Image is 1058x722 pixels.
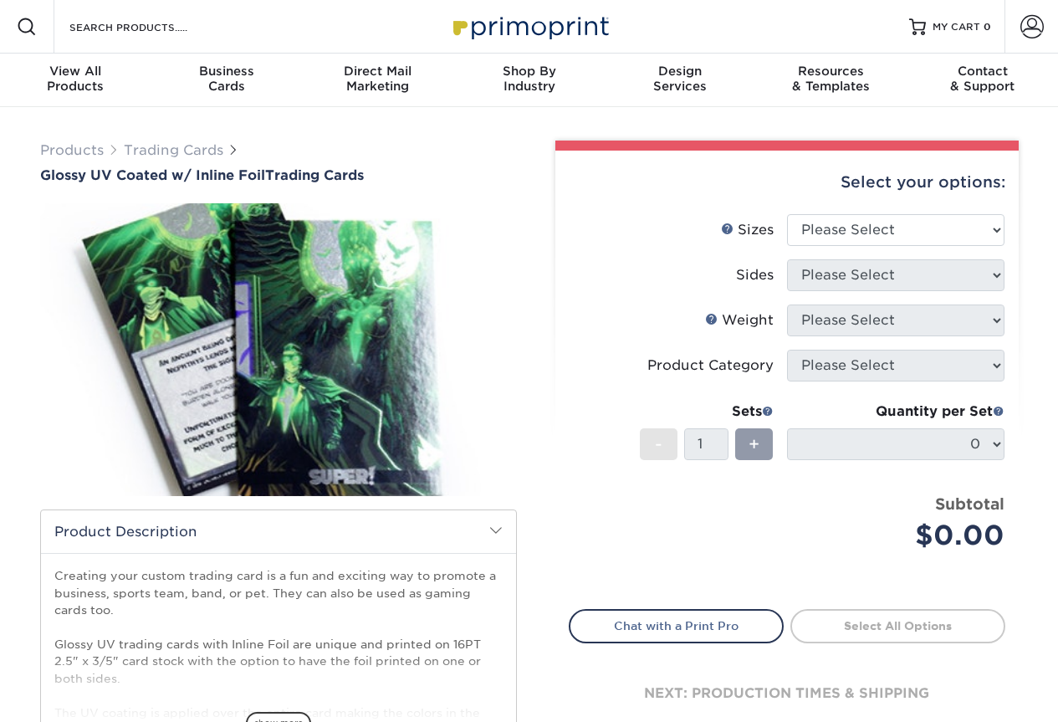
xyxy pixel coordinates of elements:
[569,151,1005,214] div: Select your options:
[453,64,605,79] span: Shop By
[68,17,231,37] input: SEARCH PRODUCTS.....
[151,54,303,107] a: BusinessCards
[647,356,774,376] div: Product Category
[446,8,613,44] img: Primoprint
[736,265,774,285] div: Sides
[800,515,1004,556] div: $0.00
[640,402,774,422] div: Sets
[907,64,1058,79] span: Contact
[705,310,774,330] div: Weight
[41,510,516,553] h2: Product Description
[749,432,759,457] span: +
[787,402,1004,422] div: Quantity per Set
[453,54,605,107] a: Shop ByIndustry
[40,142,104,158] a: Products
[605,54,756,107] a: DesignServices
[40,167,265,183] span: Glossy UV Coated w/ Inline Foil
[790,609,1005,643] a: Select All Options
[302,54,453,107] a: Direct MailMarketing
[151,64,303,94] div: Cards
[40,185,517,515] img: Glossy UV Coated w/ Inline Foil 01
[124,142,223,158] a: Trading Cards
[40,167,517,183] a: Glossy UV Coated w/ Inline FoilTrading Cards
[569,609,784,643] a: Chat with a Print Pro
[907,54,1058,107] a: Contact& Support
[453,64,605,94] div: Industry
[756,64,907,79] span: Resources
[933,20,980,34] span: MY CART
[40,167,517,183] h1: Trading Cards
[605,64,756,79] span: Design
[756,64,907,94] div: & Templates
[302,64,453,79] span: Direct Mail
[302,64,453,94] div: Marketing
[984,21,991,33] span: 0
[756,54,907,107] a: Resources& Templates
[655,432,662,457] span: -
[721,220,774,240] div: Sizes
[907,64,1058,94] div: & Support
[935,494,1004,513] strong: Subtotal
[605,64,756,94] div: Services
[151,64,303,79] span: Business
